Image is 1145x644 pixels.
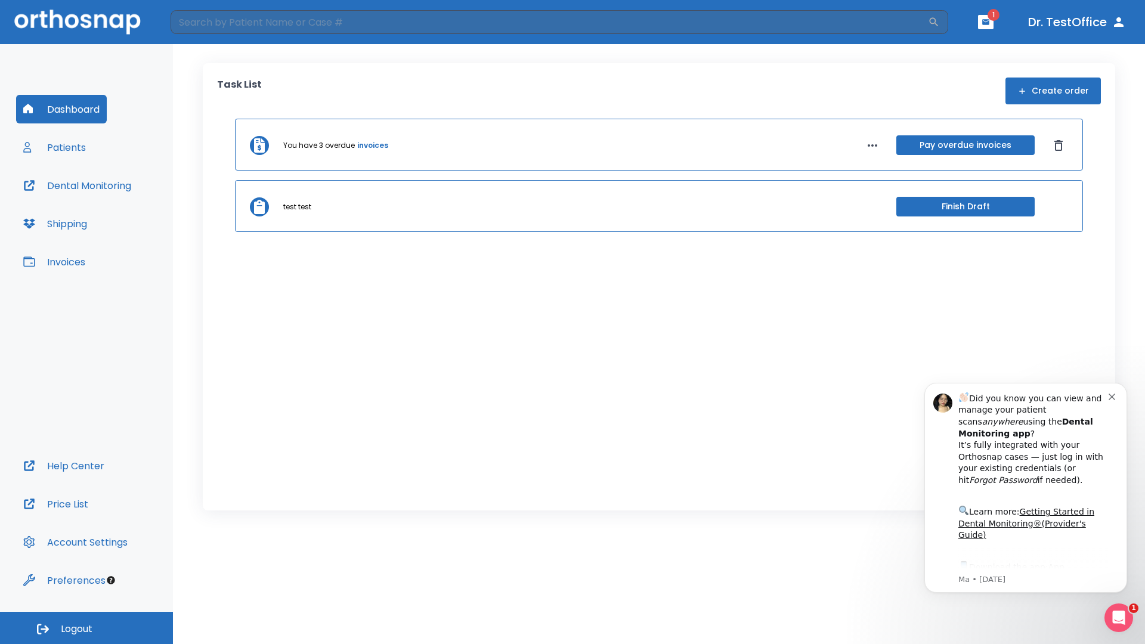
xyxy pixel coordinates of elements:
[906,365,1145,612] iframe: Intercom notifications message
[896,197,1035,216] button: Finish Draft
[171,10,928,34] input: Search by Patient Name or Case #
[283,202,311,212] p: test test
[61,623,92,636] span: Logout
[217,78,262,104] p: Task List
[16,209,94,238] button: Shipping
[16,171,138,200] button: Dental Monitoring
[52,194,202,255] div: Download the app: | ​ Let us know if you need help getting started!
[16,528,135,556] button: Account Settings
[52,197,158,219] a: App Store
[16,490,95,518] button: Price List
[14,10,141,34] img: Orthosnap
[357,140,388,151] a: invoices
[52,209,202,220] p: Message from Ma, sent 3w ago
[16,95,107,123] button: Dashboard
[1005,78,1101,104] button: Create order
[16,247,92,276] button: Invoices
[988,9,999,21] span: 1
[283,140,355,151] p: You have 3 overdue
[106,575,116,586] div: Tooltip anchor
[896,135,1035,155] button: Pay overdue invoices
[16,133,93,162] button: Patients
[16,451,112,480] button: Help Center
[1023,11,1131,33] button: Dr. TestOffice
[1049,136,1068,155] button: Dismiss
[1129,603,1138,613] span: 1
[202,26,212,35] button: Dismiss notification
[1104,603,1133,632] iframe: Intercom live chat
[16,566,113,595] button: Preferences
